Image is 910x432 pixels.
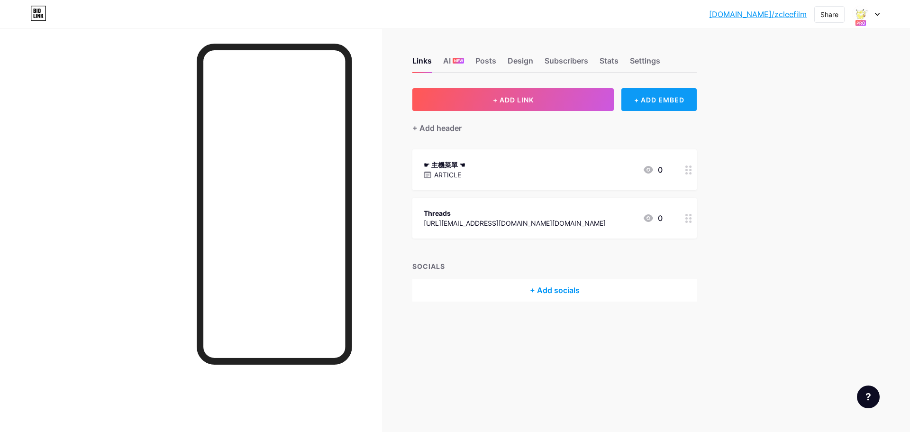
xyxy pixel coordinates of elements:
span: + ADD LINK [493,96,534,104]
div: Threads [424,208,606,218]
div: + Add socials [412,279,697,302]
div: Stats [600,55,619,72]
div: Settings [630,55,660,72]
div: ☛ 主機菜單 ☚ [424,160,465,170]
button: + ADD LINK [412,88,614,111]
div: Posts [475,55,496,72]
div: Share [820,9,838,19]
div: [URL][EMAIL_ADDRESS][DOMAIN_NAME][DOMAIN_NAME] [424,218,606,228]
div: Subscribers [545,55,588,72]
p: ARTICLE [434,170,461,180]
div: 0 [643,164,663,175]
div: 0 [643,212,663,224]
div: Links [412,55,432,72]
div: AI [443,55,464,72]
div: SOCIALS [412,261,697,271]
div: Design [508,55,533,72]
div: + ADD EMBED [621,88,697,111]
span: NEW [454,58,463,64]
a: [DOMAIN_NAME]/zcleefilm [709,9,807,20]
div: + Add header [412,122,462,134]
img: 李宗丞 [852,5,870,23]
